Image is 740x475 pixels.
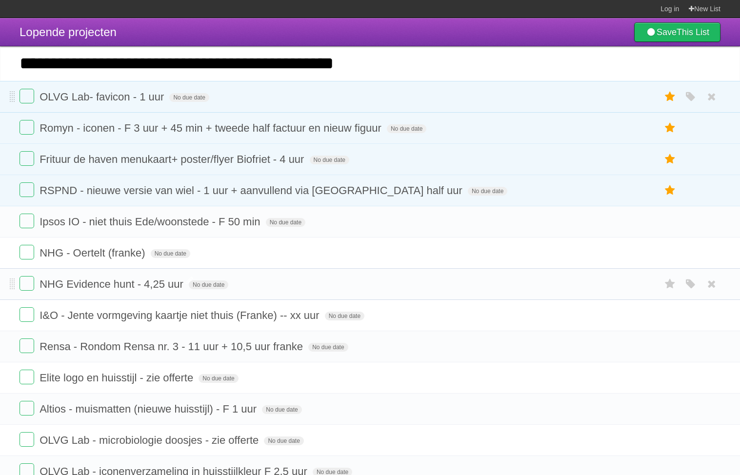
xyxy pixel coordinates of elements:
a: SaveThis List [634,22,720,42]
label: Done [20,182,34,197]
span: OLVG Lab- favicon - 1 uur [40,91,166,103]
label: Done [20,338,34,353]
span: I&O - Jente vormgeving kaartje niet thuis (Franke) -- xx uur [40,309,321,321]
span: NHG - Oertelt (franke) [40,247,147,259]
span: No due date [199,374,238,383]
span: RSPND - nieuwe versie van wiel - 1 uur + aanvullend via [GEOGRAPHIC_DATA] half uur [40,184,465,197]
label: Done [20,245,34,259]
span: Romyn - iconen - F 3 uur + 45 min + tweede half factuur en nieuw figuur [40,122,384,134]
span: Elite logo en huisstijl - zie offerte [40,372,196,384]
span: No due date [189,280,228,289]
span: No due date [151,249,190,258]
label: Star task [661,120,680,136]
label: Done [20,120,34,135]
span: Altios - muismatten (nieuwe huisstijl) - F 1 uur [40,403,259,415]
span: No due date [266,218,305,227]
span: No due date [468,187,507,196]
span: No due date [308,343,348,352]
span: OLVG Lab - microbiologie doosjes - zie offerte [40,434,261,446]
span: NHG Evidence hunt - 4,25 uur [40,278,186,290]
label: Done [20,307,34,322]
span: Rensa - Rondom Rensa nr. 3 - 11 uur + 10,5 uur franke [40,340,305,353]
span: No due date [264,436,303,445]
b: This List [677,27,709,37]
span: No due date [387,124,426,133]
label: Star task [661,151,680,167]
label: Star task [661,89,680,105]
label: Star task [661,182,680,198]
label: Done [20,370,34,384]
span: No due date [325,312,364,320]
label: Done [20,432,34,447]
span: No due date [262,405,301,414]
span: No due date [169,93,209,102]
label: Done [20,89,34,103]
label: Done [20,276,34,291]
span: Lopende projecten [20,25,117,39]
span: Ipsos IO - niet thuis Ede/woonstede - F 50 min [40,216,262,228]
label: Done [20,151,34,166]
label: Star task [661,276,680,292]
span: Frituur de haven menukaart+ poster/flyer Biofriet - 4 uur [40,153,306,165]
span: No due date [310,156,349,164]
label: Done [20,214,34,228]
label: Done [20,401,34,416]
